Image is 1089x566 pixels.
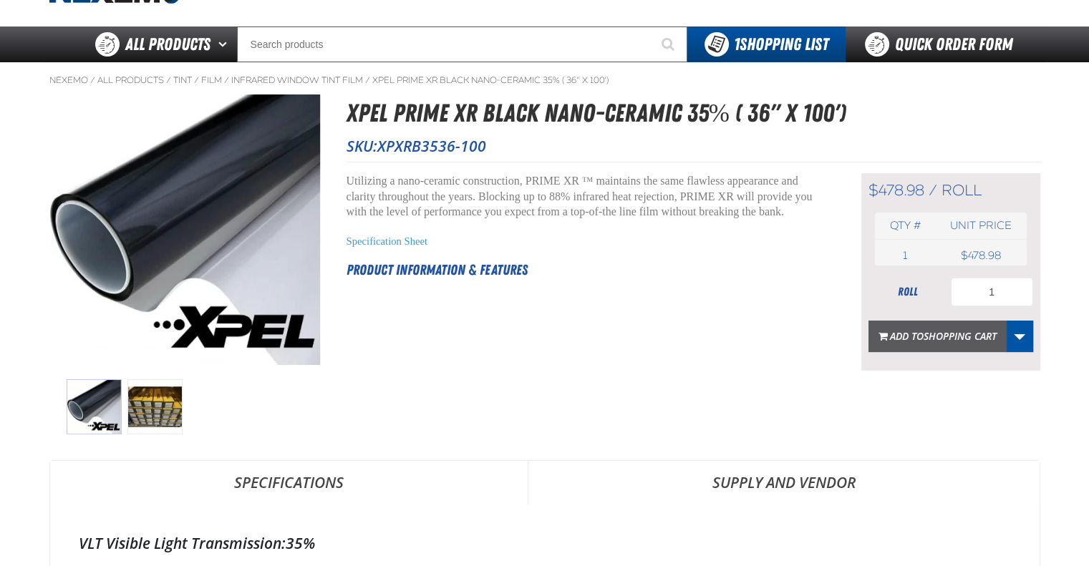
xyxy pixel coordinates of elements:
[868,284,947,300] div: roll
[868,321,1007,352] button: Add toShopping Cart
[201,74,222,86] a: Film
[929,181,937,200] span: /
[652,26,687,62] button: Start Searching
[734,34,828,54] span: Shopping List
[846,26,1040,62] a: Quick Order Form
[935,245,1026,265] td: $478.98
[49,74,88,86] a: Nexemo
[1006,321,1033,352] a: More Actions
[890,329,997,343] span: Add to
[173,74,192,86] a: Tint
[50,461,528,504] a: Specifications
[734,34,740,54] strong: 1
[347,94,1040,132] h1: XPEL PRIME XR Black Nano-Ceramic 35% ( 36" x 100')
[213,26,237,62] button: Open All Products pages
[951,278,1033,306] input: Product Quantity
[347,136,1040,156] p: SKU:
[942,181,982,200] span: roll
[79,533,286,553] label: VLT Visible Light Transmission:
[528,461,1040,504] a: Supply and Vendor
[231,74,363,86] a: Infrared Window Tint Film
[50,94,321,365] img: XPEL PRIME XR Black Nano-Ceramic 35% ( 36" x 100')
[868,181,924,200] span: $478.98
[935,213,1026,239] th: Unit price
[347,173,826,220] p: Utilizing a nano-ceramic construction, PRIME XR ™ maintains the same flawless appearance and clar...
[79,533,1011,553] div: 35%
[372,74,609,86] a: XPEL PRIME XR Black Nano-Ceramic 35% ( 36" x 100')
[67,379,122,434] img: XPEL PRIME XR Black Nano-Ceramic 35% ( 36" x 100')
[377,136,486,156] span: XPXRB3536-100
[194,74,199,86] span: /
[90,74,95,86] span: /
[97,74,164,86] a: All Products
[347,235,428,247] a: Specification Sheet
[903,249,907,262] span: 1
[237,26,687,62] input: Search
[875,213,936,239] th: Qty #
[125,31,210,57] span: All Products
[687,26,846,62] button: You have 1 Shopping List. Open to view details
[224,74,229,86] span: /
[924,329,997,343] span: Shopping Cart
[49,74,1040,86] nav: Breadcrumbs
[347,259,826,280] h2: Product Information & Features
[166,74,171,86] span: /
[127,379,183,434] img: XPEL PRIME XR Black Nano-Ceramic 35% ( 36" x 100')
[365,74,370,86] span: /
